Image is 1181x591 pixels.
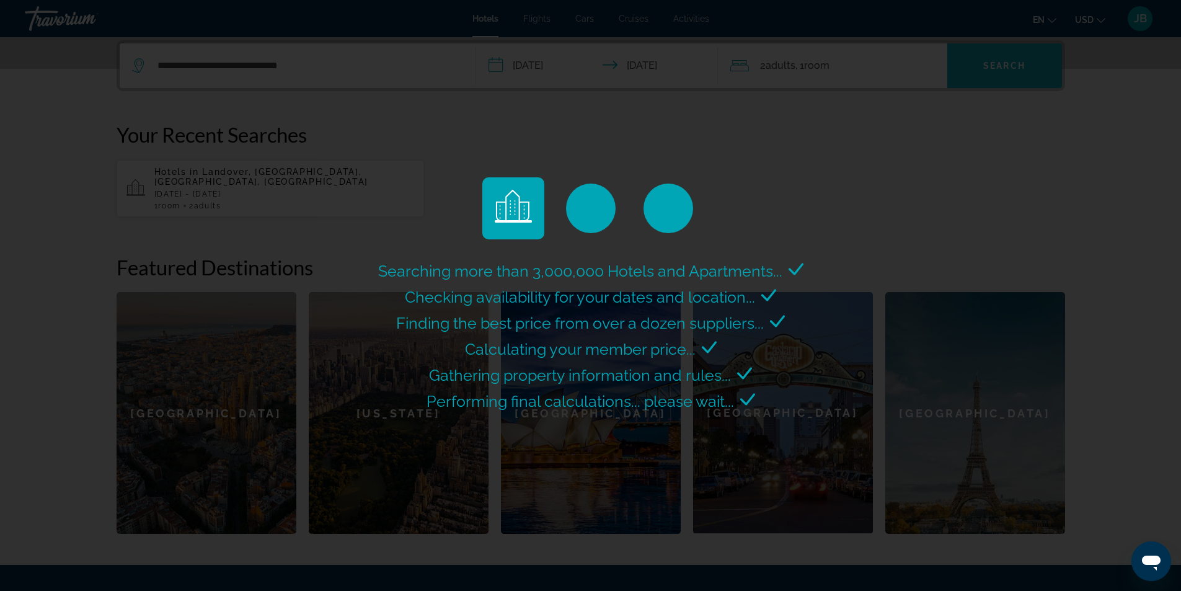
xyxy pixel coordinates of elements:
[465,340,696,358] span: Calculating your member price...
[1131,541,1171,581] iframe: Button to launch messaging window
[427,392,734,411] span: Performing final calculations... please wait...
[378,262,782,280] span: Searching more than 3,000,000 Hotels and Apartments...
[429,366,731,384] span: Gathering property information and rules...
[405,288,755,306] span: Checking availability for your dates and location...
[396,314,764,332] span: Finding the best price from over a dozen suppliers...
